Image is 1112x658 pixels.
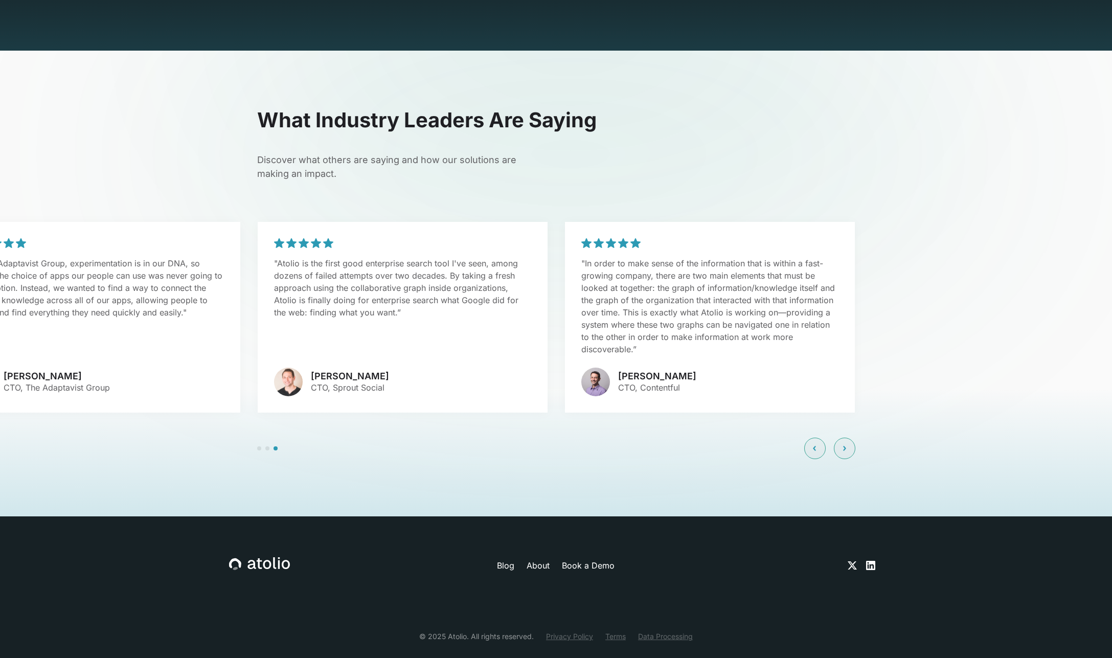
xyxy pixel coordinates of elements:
[581,257,838,355] p: "In order to make sense of the information that is within a fast-growing company, there are two m...
[638,631,693,642] a: Data Processing
[546,631,593,642] a: Privacy Policy
[257,153,531,180] p: Discover what others are saying and how our solutions are making an impact.
[311,381,389,394] p: CTO, Sprout Social
[605,631,626,642] a: Terms
[497,559,514,572] a: Blog
[274,257,531,319] p: "Atolio is the first good enterprise search tool I've seen, among dozens of failed attempts over ...
[4,371,110,382] h3: [PERSON_NAME]
[562,559,615,572] a: Book a Demo
[311,371,389,382] h3: [PERSON_NAME]
[274,368,303,396] img: avatar
[419,631,534,642] div: © 2025 Atolio. All rights reserved.
[4,381,110,394] p: CTO, The Adaptavist Group
[257,108,855,132] h2: What Industry Leaders Are Saying
[1061,609,1112,658] iframe: Chat Widget
[527,559,550,572] a: About
[618,381,696,394] p: CTO, Contentful
[581,368,610,396] img: avatar
[618,371,696,382] h3: [PERSON_NAME]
